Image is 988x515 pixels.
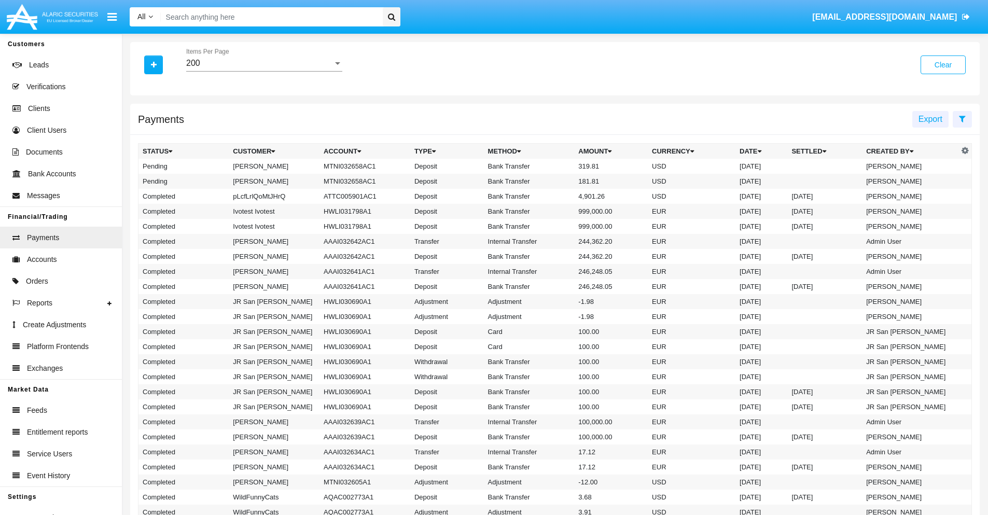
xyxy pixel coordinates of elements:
[319,460,410,475] td: AAAI032634AC1
[410,249,484,264] td: Deposit
[484,189,575,204] td: Bank Transfer
[229,475,319,490] td: [PERSON_NAME]
[319,475,410,490] td: MTNI032605A1
[574,399,648,414] td: 100.00
[229,444,319,460] td: [PERSON_NAME]
[862,279,958,294] td: [PERSON_NAME]
[23,319,86,330] span: Create Adjustments
[735,460,787,475] td: [DATE]
[648,144,735,159] th: Currency
[735,159,787,174] td: [DATE]
[648,189,735,204] td: USD
[26,276,48,287] span: Orders
[27,427,88,438] span: Entitlement reports
[410,460,484,475] td: Deposit
[410,399,484,414] td: Deposit
[410,369,484,384] td: Withdrawal
[138,264,229,279] td: Completed
[735,429,787,444] td: [DATE]
[862,189,958,204] td: [PERSON_NAME]
[410,339,484,354] td: Deposit
[808,3,975,32] a: [EMAIL_ADDRESS][DOMAIN_NAME]
[484,399,575,414] td: Bank Transfer
[319,189,410,204] td: ATTC005901AC1
[319,369,410,384] td: HWLI030690A1
[138,324,229,339] td: Completed
[862,339,958,354] td: JR San [PERSON_NAME]
[229,384,319,399] td: JR San [PERSON_NAME]
[229,354,319,369] td: JR San [PERSON_NAME]
[735,189,787,204] td: [DATE]
[319,144,410,159] th: Account
[138,189,229,204] td: Completed
[410,490,484,505] td: Deposit
[648,219,735,234] td: EUR
[319,159,410,174] td: MTNI032658AC1
[862,204,958,219] td: [PERSON_NAME]
[138,490,229,505] td: Completed
[574,219,648,234] td: 999,000.00
[862,234,958,249] td: Admin User
[138,354,229,369] td: Completed
[787,249,862,264] td: [DATE]
[138,249,229,264] td: Completed
[574,159,648,174] td: 319.81
[229,264,319,279] td: [PERSON_NAME]
[410,204,484,219] td: Deposit
[735,249,787,264] td: [DATE]
[410,264,484,279] td: Transfer
[130,11,161,22] a: All
[862,414,958,429] td: Admin User
[735,204,787,219] td: [DATE]
[138,429,229,444] td: Completed
[138,204,229,219] td: Completed
[574,279,648,294] td: 246,248.05
[787,460,862,475] td: [DATE]
[410,279,484,294] td: Deposit
[862,490,958,505] td: [PERSON_NAME]
[648,384,735,399] td: EUR
[229,144,319,159] th: Customer
[484,369,575,384] td: Bank Transfer
[648,324,735,339] td: EUR
[410,384,484,399] td: Deposit
[574,234,648,249] td: 244,362.20
[138,339,229,354] td: Completed
[735,475,787,490] td: [DATE]
[319,429,410,444] td: AAAI032639AC1
[862,174,958,189] td: [PERSON_NAME]
[648,369,735,384] td: EUR
[862,384,958,399] td: JR San [PERSON_NAME]
[410,234,484,249] td: Transfer
[229,414,319,429] td: [PERSON_NAME]
[410,174,484,189] td: Deposit
[410,294,484,309] td: Adjustment
[735,399,787,414] td: [DATE]
[574,369,648,384] td: 100.00
[862,249,958,264] td: [PERSON_NAME]
[735,444,787,460] td: [DATE]
[787,490,862,505] td: [DATE]
[484,174,575,189] td: Bank Transfer
[138,115,184,123] h5: Payments
[27,190,60,201] span: Messages
[921,55,966,74] button: Clear
[574,354,648,369] td: 100.00
[138,384,229,399] td: Completed
[161,7,379,26] input: Search
[138,159,229,174] td: Pending
[29,60,49,71] span: Leads
[28,103,50,114] span: Clients
[862,369,958,384] td: JR San [PERSON_NAME]
[229,174,319,189] td: [PERSON_NAME]
[229,460,319,475] td: [PERSON_NAME]
[319,339,410,354] td: HWLI030690A1
[648,309,735,324] td: EUR
[229,234,319,249] td: [PERSON_NAME]
[648,475,735,490] td: USD
[484,414,575,429] td: Internal Transfer
[862,429,958,444] td: [PERSON_NAME]
[574,189,648,204] td: 4,901.26
[648,279,735,294] td: EUR
[484,309,575,324] td: Adjustment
